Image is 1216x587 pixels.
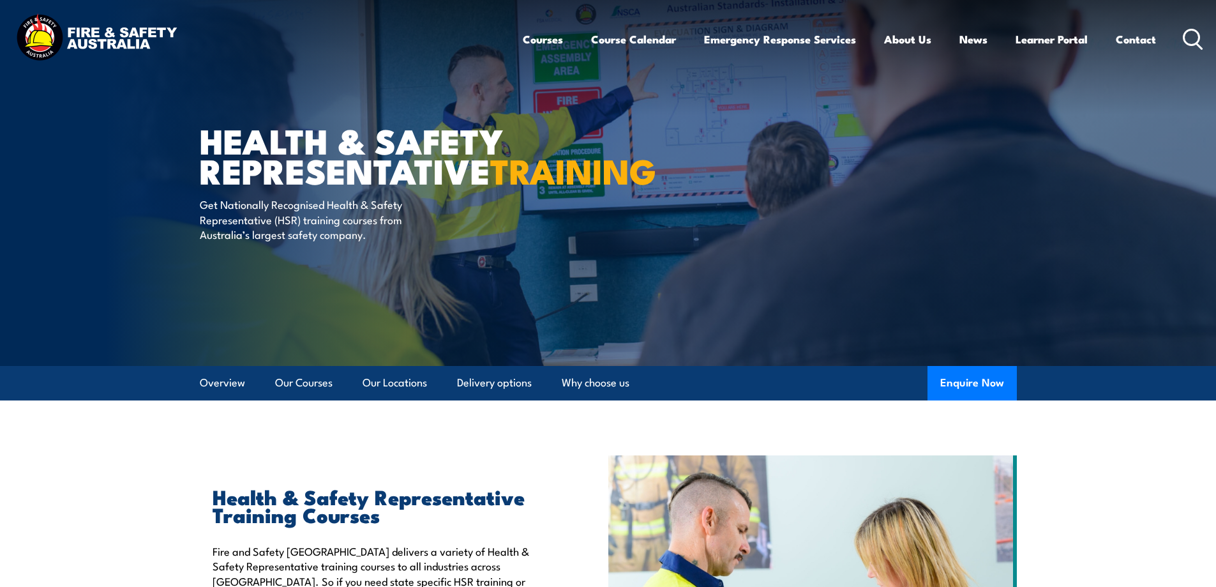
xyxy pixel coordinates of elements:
p: Get Nationally Recognised Health & Safety Representative (HSR) training courses from Australia’s ... [200,197,433,241]
a: Emergency Response Services [704,22,856,56]
a: News [959,22,987,56]
h1: Health & Safety Representative [200,125,515,185]
a: About Us [884,22,931,56]
a: Learner Portal [1016,22,1088,56]
a: Our Courses [275,366,333,400]
a: Contact [1116,22,1156,56]
a: Courses [523,22,563,56]
h2: Health & Safety Representative Training Courses [213,487,550,523]
a: Delivery options [457,366,532,400]
a: Why choose us [562,366,629,400]
strong: TRAINING [490,143,656,196]
a: Our Locations [363,366,427,400]
button: Enquire Now [927,366,1017,400]
a: Course Calendar [591,22,676,56]
a: Overview [200,366,245,400]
